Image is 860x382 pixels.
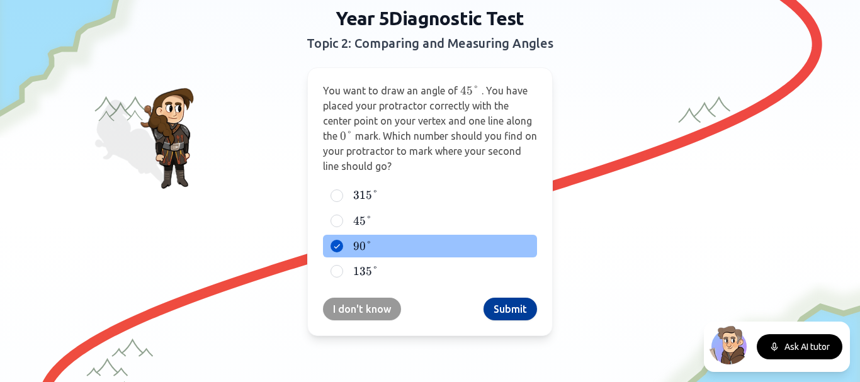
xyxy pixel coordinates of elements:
[198,7,662,30] h1: Year 5 Diagnostic Test
[484,298,537,320] button: Submit
[353,214,372,228] span: 45°
[323,85,458,96] span: You want to draw an angle of
[353,188,378,202] span: 315°
[323,130,537,172] span: mark. Which number should you find on your protractor to mark where your second line should go?
[340,129,353,143] span: 0°
[460,84,479,98] span: 45°
[323,298,401,320] button: I don't know
[709,324,749,364] img: North
[757,334,842,359] button: Ask AI tutor
[353,239,372,253] span: 90°
[198,35,662,52] h2: Topic 2: Comparing and Measuring Angles
[353,264,378,278] span: 135°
